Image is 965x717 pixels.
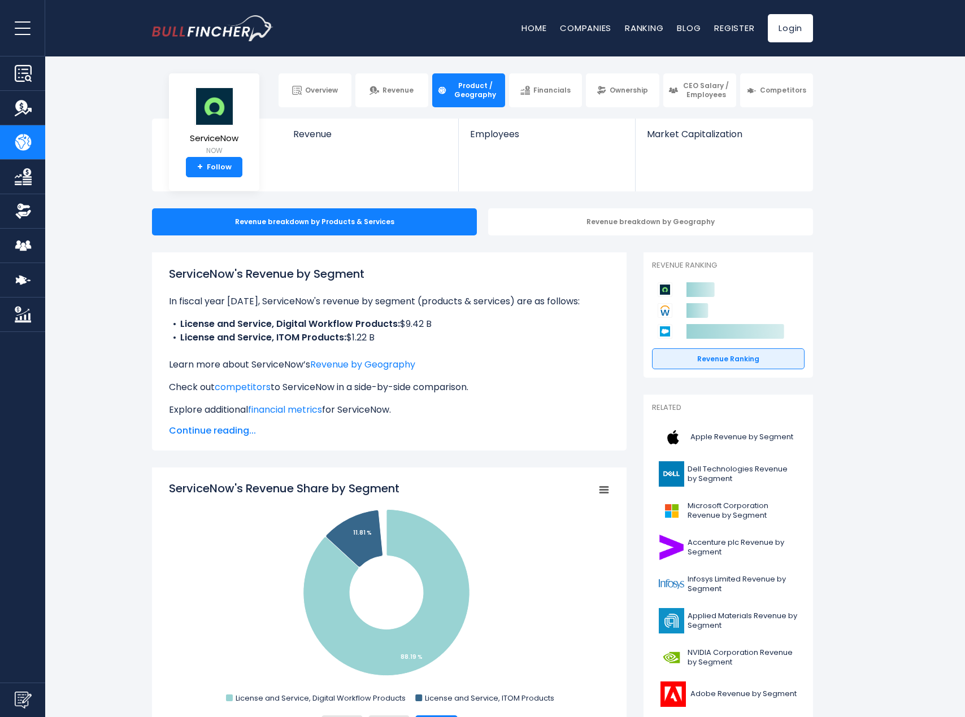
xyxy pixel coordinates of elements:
tspan: ServiceNow's Revenue Share by Segment [169,480,399,496]
a: Market Capitalization [636,119,812,159]
img: AAPL logo [659,425,687,450]
li: $9.42 B [169,317,610,331]
div: Revenue breakdown by Geography [488,208,813,235]
a: Register [714,22,754,34]
a: Login [768,14,813,42]
b: License and Service, ITOM Products: [180,331,346,344]
a: Financials [509,73,582,107]
b: License and Service, Digital Workflow Products: [180,317,400,330]
a: NVIDIA Corporation Revenue by Segment [652,642,805,673]
span: Accenture plc Revenue by Segment [688,538,798,557]
span: Product / Geography [450,81,500,99]
span: Dell Technologies Revenue by Segment [688,465,798,484]
span: CEO Salary / Employees [681,81,731,99]
span: Financials [533,86,571,95]
span: Adobe Revenue by Segment [690,689,797,699]
a: Blog [677,22,701,34]
li: $1.22 B [169,331,610,344]
a: ServiceNow NOW [189,87,239,158]
a: Dell Technologies Revenue by Segment [652,458,805,489]
a: Adobe Revenue by Segment [652,679,805,710]
a: financial metrics [248,403,322,416]
img: Salesforce competitors logo [658,324,672,339]
text: License and Service, ITOM Products [425,693,554,703]
span: Employees [470,129,623,139]
span: Market Capitalization [647,129,801,139]
img: Ownership [15,203,32,220]
img: Workday competitors logo [658,303,672,318]
p: Explore additional for ServiceNow. [169,403,610,417]
a: Ownership [586,73,659,107]
a: Infosys Limited Revenue by Segment [652,569,805,600]
img: AMAT logo [659,608,684,633]
strong: + [197,162,203,172]
a: Microsoft Corporation Revenue by Segment [652,495,805,526]
a: Revenue Ranking [652,348,805,370]
span: Microsoft Corporation Revenue by Segment [688,501,798,521]
p: Related [652,403,805,413]
div: Revenue breakdown by Products & Services [152,208,477,235]
p: Check out to ServiceNow in a side-by-side comparison. [169,381,610,394]
a: competitors [215,381,271,394]
img: ServiceNow competitors logo [658,282,672,297]
img: ACN logo [659,535,684,560]
a: Home [521,22,546,34]
text: License and Service, Digital Workflow Products [236,693,406,703]
a: Overview [279,73,351,107]
a: Revenue by Geography [310,358,415,371]
small: NOW [190,146,238,156]
span: Overview [305,86,338,95]
a: Apple Revenue by Segment [652,422,805,453]
span: Revenue [293,129,447,139]
img: DELL logo [659,461,684,487]
img: INFY logo [659,571,684,597]
a: Accenture plc Revenue by Segment [652,532,805,563]
span: NVIDIA Corporation Revenue by Segment [688,648,798,667]
tspan: 11.81 % [353,528,372,537]
a: Competitors [740,73,813,107]
span: Continue reading... [169,424,610,438]
svg: ServiceNow's Revenue Share by Segment [169,480,610,706]
span: Competitors [760,86,806,95]
img: bullfincher logo [152,15,273,41]
span: Apple Revenue by Segment [690,432,793,442]
a: Companies [560,22,611,34]
a: +Follow [186,157,242,177]
p: Learn more about ServiceNow’s [169,358,610,371]
tspan: 88.19 % [401,653,423,661]
span: Infosys Limited Revenue by Segment [688,575,798,594]
p: Revenue Ranking [652,261,805,270]
a: Employees [459,119,634,159]
a: CEO Salary / Employees [663,73,736,107]
h1: ServiceNow's Revenue by Segment [169,265,610,282]
p: In fiscal year [DATE], ServiceNow's revenue by segment (products & services) are as follows: [169,295,610,308]
img: ADBE logo [659,681,687,707]
a: Applied Materials Revenue by Segment [652,605,805,636]
a: Product / Geography [432,73,505,107]
img: NVDA logo [659,645,684,670]
span: Applied Materials Revenue by Segment [688,611,798,631]
img: MSFT logo [659,498,684,523]
span: Ownership [610,86,648,95]
a: Ranking [625,22,663,34]
span: Revenue [382,86,414,95]
a: Revenue [282,119,459,159]
span: ServiceNow [190,134,238,143]
a: Go to homepage [152,15,273,41]
a: Revenue [355,73,428,107]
